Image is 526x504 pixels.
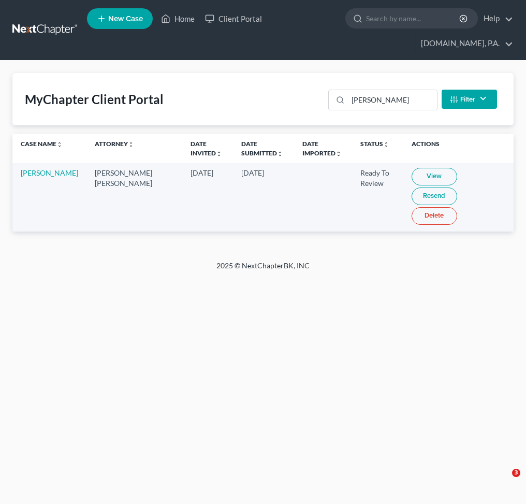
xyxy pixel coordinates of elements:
i: unfold_more [128,141,134,148]
a: [DOMAIN_NAME], P.A. [416,34,513,53]
a: Date Importedunfold_more [302,140,342,156]
a: Case Nameunfold_more [21,140,63,148]
a: Date Invitedunfold_more [191,140,222,156]
a: View [412,168,457,185]
div: MyChapter Client Portal [25,91,164,108]
td: [PERSON_NAME] [PERSON_NAME] [86,163,182,231]
i: unfold_more [335,151,342,157]
span: [DATE] [241,168,264,177]
iframe: Intercom live chat [491,469,516,494]
a: Home [156,9,200,28]
a: [PERSON_NAME] [21,168,78,177]
i: unfold_more [56,141,63,148]
i: unfold_more [277,151,283,157]
td: Ready To Review [352,163,403,231]
th: Actions [403,134,514,163]
input: Search... [348,90,436,110]
input: Search by name... [366,9,461,28]
span: New Case [108,15,143,23]
a: Resend [412,188,457,205]
i: unfold_more [383,141,389,148]
div: 2025 © NextChapterBK, INC [14,261,512,279]
span: 3 [512,469,520,477]
a: Date Submittedunfold_more [241,140,283,156]
button: Filter [442,90,497,109]
a: Attorneyunfold_more [95,140,134,148]
a: Statusunfold_more [360,140,389,148]
a: Help [478,9,513,28]
i: unfold_more [216,151,222,157]
span: [DATE] [191,168,213,177]
a: Delete [412,207,457,225]
a: Client Portal [200,9,267,28]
